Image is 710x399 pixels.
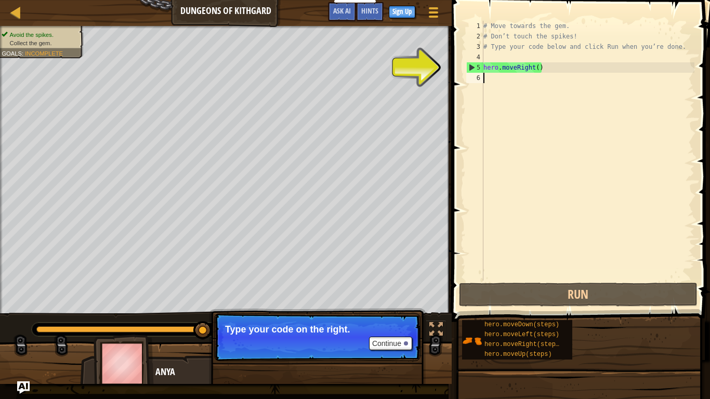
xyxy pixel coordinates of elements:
[466,73,483,83] div: 6
[484,331,559,338] span: hero.moveLeft(steps)
[22,50,25,57] span: :
[389,6,415,18] button: Sign Up
[2,31,77,39] li: Avoid the spikes.
[333,6,351,16] span: Ask AI
[10,39,52,46] span: Collect the gem.
[426,320,446,341] button: Toggle fullscreen
[361,6,378,16] span: Hints
[155,365,361,379] div: Anya
[17,381,30,394] button: Ask AI
[94,335,154,392] img: thang_avatar_frame.png
[328,2,356,21] button: Ask AI
[484,351,552,358] span: hero.moveUp(steps)
[2,50,22,57] span: Goals
[25,50,63,57] span: Incomplete
[369,337,412,350] button: Continue
[462,331,482,351] img: portrait.png
[467,62,483,73] div: 5
[466,31,483,42] div: 2
[10,31,54,38] span: Avoid the spikes.
[466,42,483,52] div: 3
[484,321,559,328] span: hero.moveDown(steps)
[225,324,410,335] p: Type your code on the right.
[484,341,563,348] span: hero.moveRight(steps)
[2,39,77,47] li: Collect the gem.
[466,52,483,62] div: 4
[420,2,446,26] button: Show game menu
[459,283,698,307] button: Run
[466,21,483,31] div: 1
